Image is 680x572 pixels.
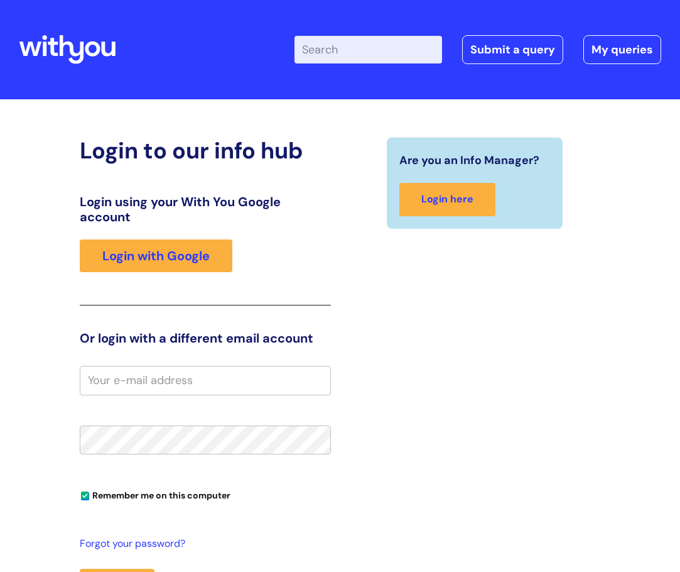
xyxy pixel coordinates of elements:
[80,535,325,553] a: Forgot your password?
[80,331,331,346] h3: Or login with a different email account
[80,485,331,505] div: You can uncheck this option if you're logging in from a shared device
[294,36,442,63] input: Search
[81,492,89,500] input: Remember me on this computer
[80,137,331,164] h2: Login to our info hub
[80,366,331,395] input: Your e-mail address
[583,35,661,64] a: My queries
[399,150,539,170] span: Are you an Info Manager?
[80,487,230,501] label: Remember me on this computer
[399,183,495,216] a: Login here
[80,239,232,272] a: Login with Google
[80,194,331,224] h3: Login using your With You Google account
[462,35,563,64] a: Submit a query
